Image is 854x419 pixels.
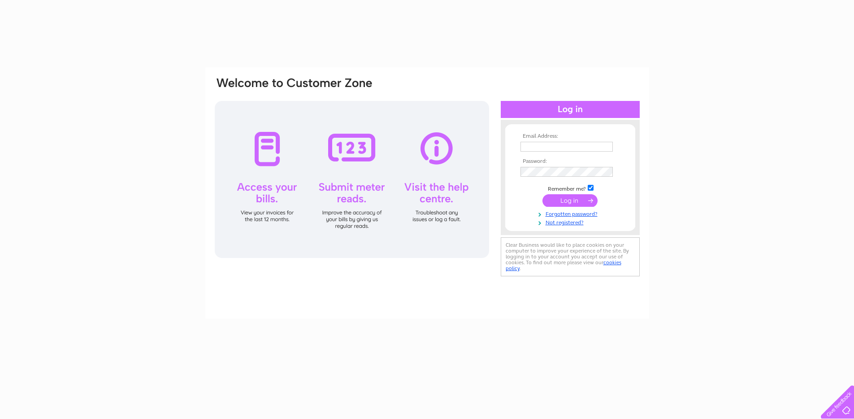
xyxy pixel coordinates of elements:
[520,218,622,226] a: Not registered?
[518,133,622,140] th: Email Address:
[520,209,622,218] a: Forgotten password?
[542,194,598,207] input: Submit
[501,237,640,276] div: Clear Business would like to place cookies on your computer to improve your experience of the sit...
[518,183,622,192] td: Remember me?
[518,158,622,165] th: Password:
[506,259,621,271] a: cookies policy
